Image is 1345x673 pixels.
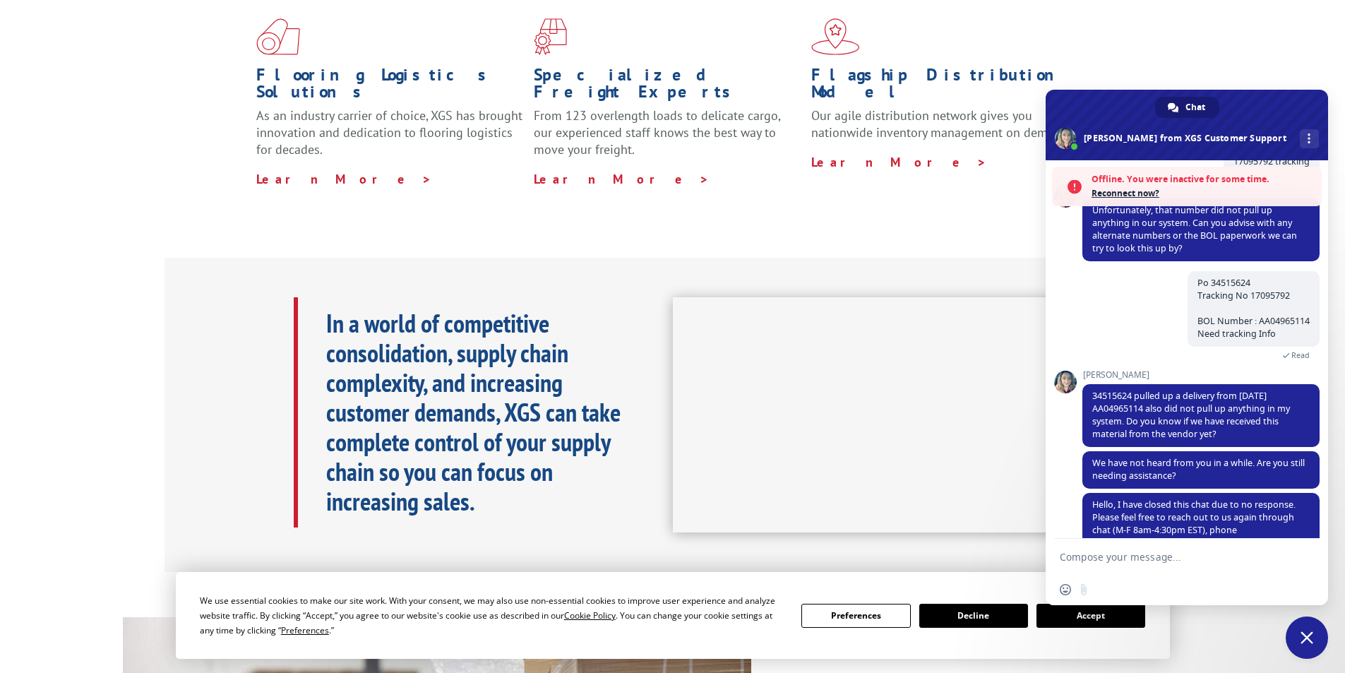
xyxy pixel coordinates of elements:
[256,66,523,107] h1: Flooring Logistics Solutions
[1291,350,1310,360] span: Read
[176,572,1170,659] div: Cookie Consent Prompt
[1155,97,1219,118] div: Chat
[811,107,1071,141] span: Our agile distribution network gives you nationwide inventory management on demand.
[256,18,300,55] img: xgs-icon-total-supply-chain-intelligence-red
[1286,617,1328,659] div: Close chat
[534,171,710,187] a: Learn More >
[801,604,910,628] button: Preferences
[1060,584,1071,595] span: Insert an emoji
[1092,457,1305,482] span: We have not heard from you in a while. Are you still needing assistance?
[256,107,522,157] span: As an industry carrier of choice, XGS has brought innovation and dedication to flooring logistics...
[1092,186,1315,201] span: Reconnect now?
[1092,172,1315,186] span: Offline. You were inactive for some time.
[281,624,329,636] span: Preferences
[1197,277,1310,340] span: Po 34515624 Tracking No 17095792 BOL Number : AA04965114 Need tracking Info
[1300,129,1319,148] div: More channels
[811,18,860,55] img: xgs-icon-flagship-distribution-model-red
[673,297,1092,533] iframe: XGS Logistics Solutions
[1092,204,1297,254] span: Unfortunately, that number did not pull up anything in our system. Can you advise with any altern...
[326,306,621,518] b: In a world of competitive consolidation, supply chain complexity, and increasing customer demands...
[534,18,567,55] img: xgs-icon-focused-on-flooring-red
[919,604,1028,628] button: Decline
[534,66,801,107] h1: Specialized Freight Experts
[811,66,1078,107] h1: Flagship Distribution Model
[811,154,987,170] a: Learn More >
[200,593,784,638] div: We use essential cookies to make our site work. With your consent, we may also use non-essential ...
[1082,370,1320,380] span: [PERSON_NAME]
[564,609,616,621] span: Cookie Policy
[1060,551,1283,564] textarea: Compose your message...
[1185,97,1205,118] span: Chat
[1036,604,1145,628] button: Accept
[1092,390,1290,440] span: 34515624 pulled up a delivery from [DATE] AA04965114 also did not pull up anything in my system. ...
[1092,499,1307,561] span: Hello, I have closed this chat due to no response. Please feel free to reach out to us again thro...
[256,171,432,187] a: Learn More >
[534,107,801,170] p: From 123 overlength loads to delicate cargo, our experienced staff knows the best way to move you...
[1233,155,1310,167] span: 17095792 tracking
